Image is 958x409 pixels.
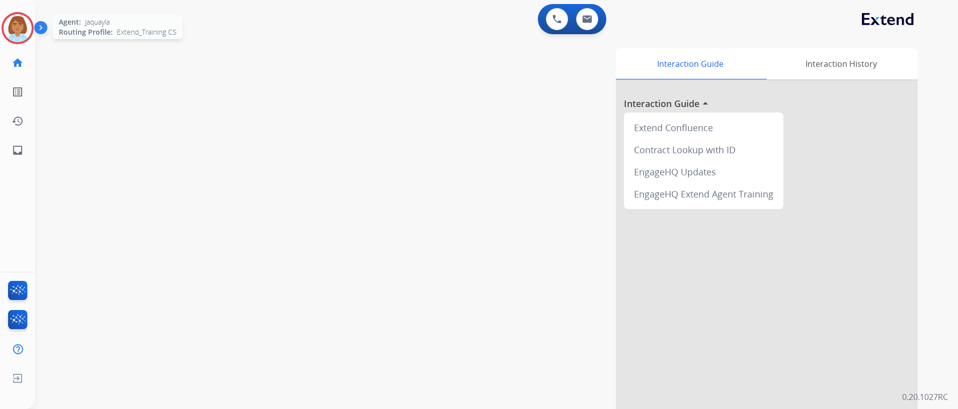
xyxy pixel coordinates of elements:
[12,86,24,98] mat-icon: list_alt
[628,183,779,205] div: EngageHQ Extend Agent Training
[12,144,24,156] mat-icon: inbox
[764,48,918,79] div: Interaction History
[59,17,81,27] span: Agent:
[12,115,24,127] mat-icon: history
[59,27,113,37] span: Routing Profile:
[117,27,177,37] span: Extend_Training CS
[85,17,110,27] span: Jaquayla
[4,14,32,42] img: avatar
[616,48,764,79] div: Interaction Guide
[902,391,948,403] p: 0.20.1027RC
[628,161,779,183] div: EngageHQ Updates
[628,117,779,139] div: Extend Confluence
[628,139,779,161] div: Contract Lookup with ID
[12,57,24,69] mat-icon: home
